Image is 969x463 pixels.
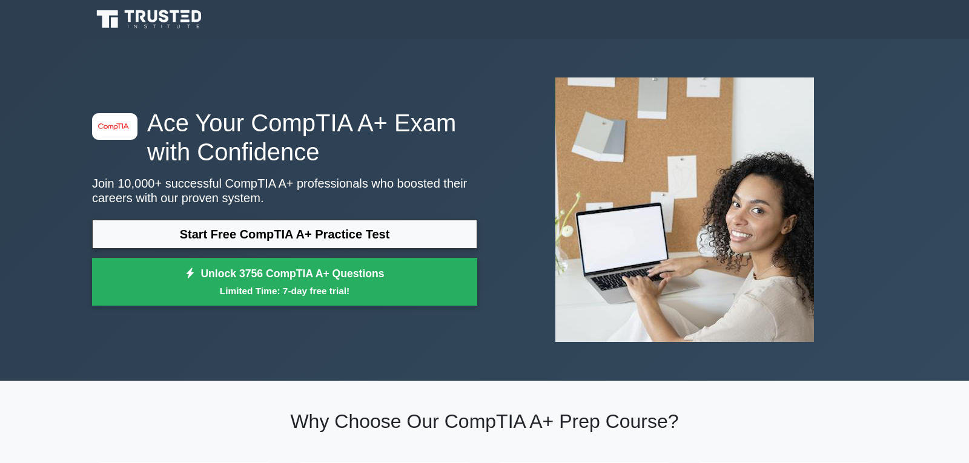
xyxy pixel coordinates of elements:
[92,410,877,433] h2: Why Choose Our CompTIA A+ Prep Course?
[92,108,477,166] h1: Ace Your CompTIA A+ Exam with Confidence
[92,176,477,205] p: Join 10,000+ successful CompTIA A+ professionals who boosted their careers with our proven system.
[92,220,477,249] a: Start Free CompTIA A+ Practice Test
[92,258,477,306] a: Unlock 3756 CompTIA A+ QuestionsLimited Time: 7-day free trial!
[107,284,462,298] small: Limited Time: 7-day free trial!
